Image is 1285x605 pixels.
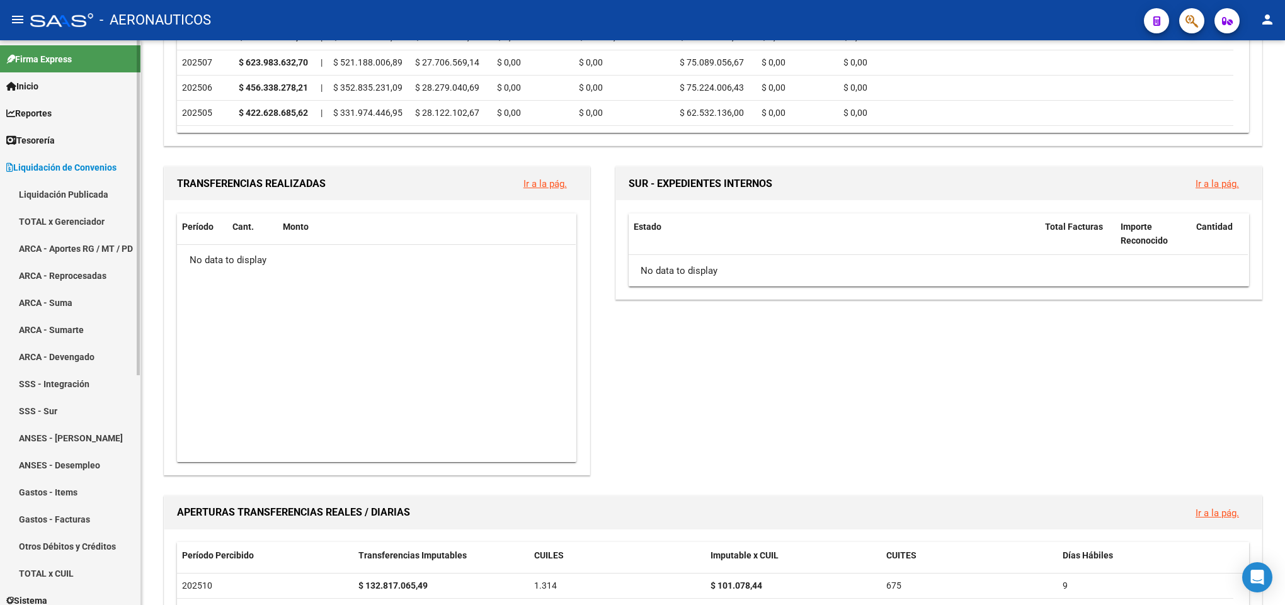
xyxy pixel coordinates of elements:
[100,6,211,34] span: - AERONAUTICOS
[333,82,403,93] span: $ 352.835.231,09
[513,172,577,195] button: Ir a la pág.
[762,82,785,93] span: $ 0,00
[415,57,479,67] span: $ 27.706.569,14
[497,108,521,118] span: $ 0,00
[182,106,229,120] div: 202505
[358,580,428,591] strong: $ 132.817.065,49
[333,108,403,118] span: $ 331.974.446,95
[239,82,308,93] strong: $ 456.338.278,21
[6,52,72,66] span: Firma Express
[1196,222,1233,232] span: Cantidad
[680,82,744,93] span: $ 75.224.006,43
[705,542,882,569] datatable-header-cell: Imputable x CUIL
[762,57,785,67] span: $ 0,00
[1063,550,1113,560] span: Días Hábiles
[881,542,1058,569] datatable-header-cell: CUITES
[6,79,38,93] span: Inicio
[579,82,603,93] span: $ 0,00
[1260,12,1275,27] mat-icon: person
[529,542,705,569] datatable-header-cell: CUILES
[182,222,214,232] span: Período
[680,108,744,118] span: $ 62.532.136,00
[579,57,603,67] span: $ 0,00
[321,108,323,118] span: |
[10,12,25,27] mat-icon: menu
[629,255,1248,286] div: No data to display
[680,57,744,67] span: $ 75.089.056,67
[1063,580,1068,591] span: 9
[177,178,326,189] span: TRANSFERENCIAS REALIZADAS
[579,108,603,118] span: $ 0,00
[358,550,467,560] span: Transferencias Imputables
[415,82,479,93] span: $ 28.279.040,69
[1045,222,1103,232] span: Total Facturas
[1196,507,1239,519] a: Ir a la pág.
[843,82,867,93] span: $ 0,00
[843,57,867,67] span: $ 0,00
[1040,213,1116,255] datatable-header-cell: Total Facturas
[1196,178,1239,189] a: Ir a la pág.
[534,580,557,591] span: 1.314
[1185,172,1249,195] button: Ir a la pág.
[711,580,762,591] strong: $ 101.078,44
[177,542,353,569] datatable-header-cell: Período Percibido
[6,106,52,120] span: Reportes
[497,57,521,67] span: $ 0,00
[886,580,901,591] span: 675
[182,81,229,95] div: 202506
[711,550,779,560] span: Imputable x CUIL
[634,222,661,232] span: Estado
[278,213,561,240] datatable-header-cell: Monto
[227,213,278,240] datatable-header-cell: Cant.
[415,108,479,118] span: $ 28.122.102,67
[283,222,309,232] span: Monto
[762,108,785,118] span: $ 0,00
[333,57,403,67] span: $ 521.188.006,89
[534,550,564,560] span: CUILES
[843,108,867,118] span: $ 0,00
[232,222,254,232] span: Cant.
[1191,213,1248,255] datatable-header-cell: Cantidad
[1242,562,1272,592] div: Open Intercom Messenger
[1116,213,1191,255] datatable-header-cell: Importe Reconocido
[629,213,1040,255] datatable-header-cell: Estado
[1058,542,1234,569] datatable-header-cell: Días Hábiles
[6,161,117,174] span: Liquidación de Convenios
[523,178,567,189] a: Ir a la pág.
[1185,501,1249,524] button: Ir a la pág.
[182,55,229,70] div: 202507
[497,82,521,93] span: $ 0,00
[629,178,772,189] span: SUR - EXPEDIENTES INTERNOS
[177,245,576,276] div: No data to display
[1121,222,1168,246] span: Importe Reconocido
[239,108,308,118] strong: $ 422.628.685,62
[321,82,323,93] span: |
[182,580,212,591] span: 202510
[182,131,229,145] div: 202504
[182,550,254,560] span: Período Percibido
[353,542,530,569] datatable-header-cell: Transferencias Imputables
[321,57,323,67] span: |
[177,213,227,240] datatable-header-cell: Período
[6,133,55,147] span: Tesorería
[239,57,308,67] strong: $ 623.983.632,70
[886,550,917,560] span: CUITES
[177,506,410,518] span: APERTURAS TRANSFERENCIAS REALES / DIARIAS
